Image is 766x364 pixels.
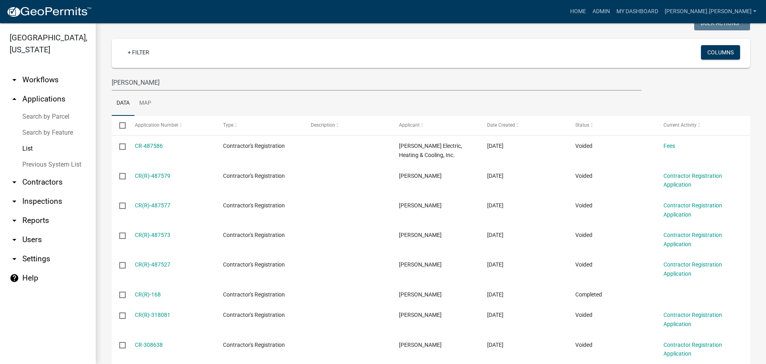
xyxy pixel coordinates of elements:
span: 10/03/2025 [487,232,503,238]
span: Current Activity [663,122,697,128]
span: Contractor's Registration [223,312,285,318]
a: Data [112,91,134,116]
span: Gabe Ritter [399,173,442,179]
a: CR(R)-487577 [135,202,170,209]
a: CR(R)-487579 [135,173,170,179]
a: Fees [663,143,675,149]
span: Contractor's Registration [223,143,285,149]
a: CR-308638 [135,342,163,348]
button: Columns [701,45,740,60]
a: Contractor Registration Application [663,312,722,327]
span: Gabe Ritter [399,202,442,209]
i: arrow_drop_down [10,216,19,225]
i: arrow_drop_down [10,254,19,264]
span: 10/01/2024 [487,312,503,318]
datatable-header-cell: Description [303,116,391,135]
span: Completed [575,291,602,298]
span: Voided [575,143,592,149]
a: + Filter [121,45,156,60]
span: Description [311,122,335,128]
a: CR(R)-168 [135,291,161,298]
span: 10/03/2025 [487,143,503,149]
span: Voided [575,312,592,318]
a: CR-487586 [135,143,163,149]
datatable-header-cell: Status [568,116,656,135]
a: Contractor Registration Application [663,232,722,247]
i: arrow_drop_down [10,75,19,85]
span: Contractor's Registration [223,232,285,238]
span: 10/03/2025 [487,261,503,268]
span: Voided [575,261,592,268]
span: Contractor's Registration [223,342,285,348]
a: [PERSON_NAME].[PERSON_NAME] [661,4,760,19]
span: Application Number [135,122,178,128]
span: Gabe Ritter [399,232,442,238]
span: Ritter Electric, Heating & Cooling, Inc. [399,143,462,158]
span: Type [223,122,233,128]
span: Gabe Ritter [399,312,442,318]
i: arrow_drop_down [10,177,19,187]
datatable-header-cell: Select [112,116,127,135]
a: Admin [589,4,613,19]
a: Contractor Registration Application [663,202,722,218]
span: 10/01/2024 [487,291,503,298]
span: Voided [575,202,592,209]
datatable-header-cell: Applicant [391,116,480,135]
span: Date Created [487,122,515,128]
span: Contractor's Registration [223,261,285,268]
a: My Dashboard [613,4,661,19]
span: Status [575,122,589,128]
span: Applicant [399,122,420,128]
span: Gabe Ritter [399,261,442,268]
span: Voided [575,232,592,238]
span: Ritter [399,342,442,348]
datatable-header-cell: Date Created [480,116,568,135]
a: Map [134,91,156,116]
span: Contractor's Registration [223,173,285,179]
a: Contractor Registration Application [663,261,722,277]
span: 09/09/2024 [487,342,503,348]
span: Contractor's Registration [223,291,285,298]
a: Home [567,4,589,19]
span: 10/03/2025 [487,173,503,179]
button: Bulk Actions [694,16,750,30]
span: Contractor's Registration [223,202,285,209]
a: CR(R)-487573 [135,232,170,238]
a: CR(R)-318081 [135,312,170,318]
span: Gabe Ritter [399,291,442,298]
a: CR(R)-487527 [135,261,170,268]
datatable-header-cell: Type [215,116,303,135]
a: Contractor Registration Application [663,342,722,357]
span: 10/03/2025 [487,202,503,209]
datatable-header-cell: Current Activity [656,116,744,135]
datatable-header-cell: Application Number [127,116,215,135]
span: Voided [575,342,592,348]
i: arrow_drop_down [10,197,19,206]
span: Voided [575,173,592,179]
a: Contractor Registration Application [663,173,722,188]
input: Search for applications [112,74,642,91]
i: arrow_drop_down [10,235,19,245]
i: help [10,273,19,283]
i: arrow_drop_up [10,94,19,104]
